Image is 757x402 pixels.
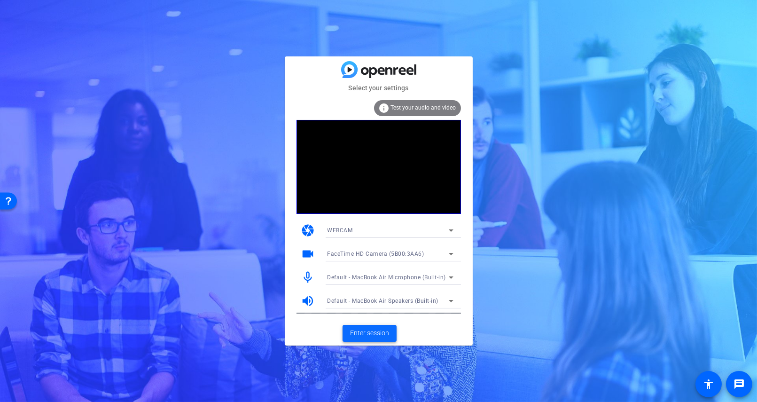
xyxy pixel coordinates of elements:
mat-icon: message [734,378,745,390]
mat-icon: accessibility [703,378,714,390]
button: Enter session [343,325,397,342]
span: FaceTime HD Camera (5B00:3AA6) [328,251,424,257]
span: Default - MacBook Air Speakers (Built-in) [328,298,439,304]
mat-icon: volume_up [301,294,315,308]
mat-icon: videocam [301,247,315,261]
mat-card-subtitle: Select your settings [285,83,473,93]
span: Default - MacBook Air Microphone (Built-in) [328,274,446,281]
span: WEBCAM [328,227,353,234]
mat-icon: info [379,102,390,114]
span: Enter session [350,328,389,338]
mat-icon: camera [301,223,315,237]
img: blue-gradient.svg [341,61,416,78]
mat-icon: mic_none [301,270,315,284]
span: Test your audio and video [391,104,456,111]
